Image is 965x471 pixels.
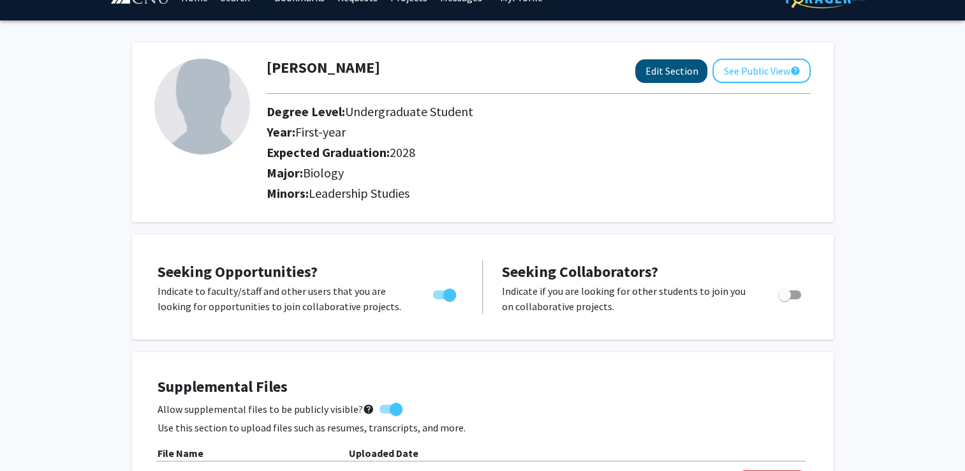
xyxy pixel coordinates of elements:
span: 2028 [390,144,415,160]
div: Toggle [773,283,808,303]
h2: Minors: [267,186,811,201]
span: Undergraduate Student [345,103,473,119]
h2: Expected Graduation: [267,145,739,160]
img: Profile Picture [154,59,250,154]
span: Seeking Collaborators? [502,262,658,281]
span: Allow supplemental files to be publicly visible? [158,401,374,417]
button: Edit Section [635,59,707,83]
span: Biology [303,165,344,181]
mat-icon: help [790,63,800,78]
span: Seeking Opportunities? [158,262,318,281]
h2: Major: [267,165,811,181]
b: File Name [158,447,203,460]
span: Leadership Studies [309,185,409,201]
h2: Degree Level: [267,104,739,119]
h1: [PERSON_NAME] [267,59,380,77]
mat-icon: help [363,401,374,417]
p: Use this section to upload files such as resumes, transcripts, and more. [158,420,808,435]
p: Indicate to faculty/staff and other users that you are looking for opportunities to join collabor... [158,283,409,314]
span: First-year [295,124,346,140]
button: See Public View [712,59,811,83]
p: Indicate if you are looking for other students to join you on collaborative projects. [502,283,754,314]
h4: Supplemental Files [158,378,808,396]
h2: Year: [267,124,739,140]
b: Uploaded Date [349,447,418,460]
div: Toggle [428,283,463,303]
iframe: Chat [10,414,54,461]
